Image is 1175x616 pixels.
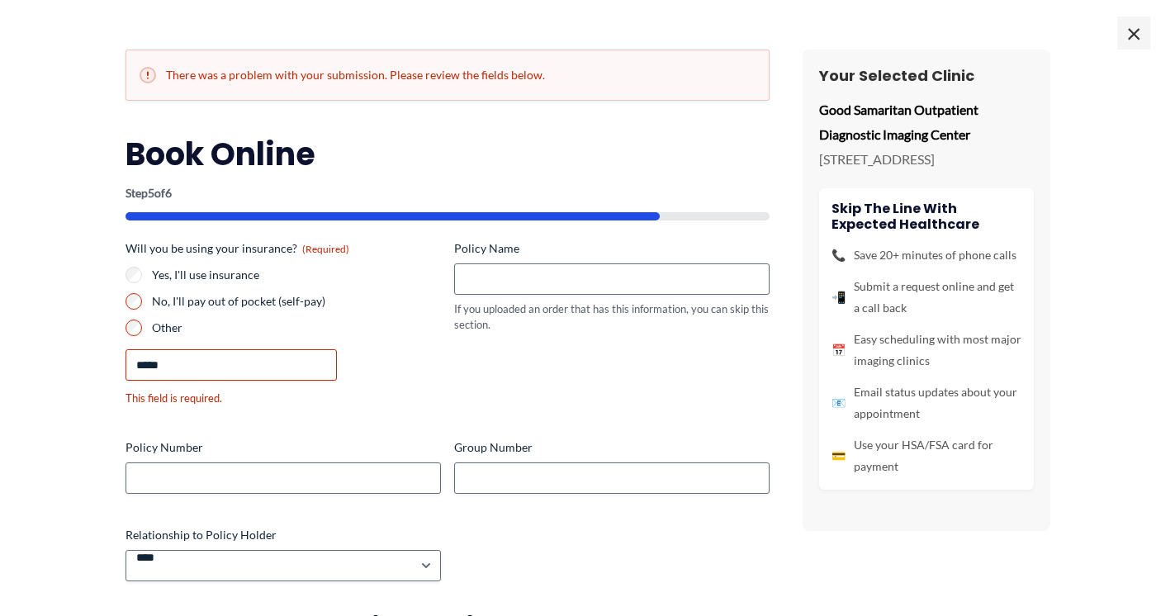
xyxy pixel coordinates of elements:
li: Submit a request online and get a call back [832,276,1021,319]
p: Good Samaritan Outpatient Diagnostic Imaging Center [819,97,1034,146]
label: Group Number [454,439,770,456]
p: [STREET_ADDRESS] [819,147,1034,172]
span: 6 [165,186,172,200]
legend: Will you be using your insurance? [126,240,349,257]
label: Policy Name [454,240,770,257]
div: If you uploaded an order that has this information, you can skip this section. [454,301,770,332]
h2: Book Online [126,134,770,174]
p: Step of [126,187,770,199]
span: 📧 [832,392,846,414]
label: No, I'll pay out of pocket (self-pay) [152,293,441,310]
label: Relationship to Policy Holder [126,527,441,543]
h4: Skip the line with Expected Healthcare [832,201,1021,232]
label: Other [152,320,441,336]
span: (Required) [302,243,349,255]
li: Email status updates about your appointment [832,381,1021,424]
label: Policy Number [126,439,441,456]
span: 📅 [832,339,846,361]
span: × [1117,17,1150,50]
h2: There was a problem with your submission. Please review the fields below. [140,67,756,83]
h3: Your Selected Clinic [819,66,1034,85]
li: Use your HSA/FSA card for payment [832,434,1021,477]
input: Other Choice, please specify [126,349,337,381]
li: Save 20+ minutes of phone calls [832,244,1021,266]
div: This field is required. [126,391,441,406]
span: 📞 [832,244,846,266]
span: 💳 [832,445,846,467]
span: 5 [148,186,154,200]
li: Easy scheduling with most major imaging clinics [832,329,1021,372]
span: 📲 [832,287,846,308]
label: Yes, I'll use insurance [152,267,441,283]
